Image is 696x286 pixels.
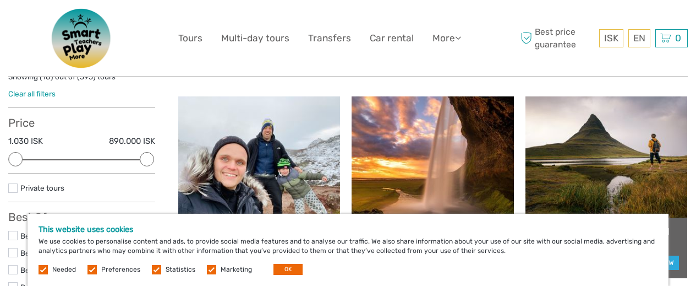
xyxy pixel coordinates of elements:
[308,30,351,46] a: Transfers
[20,184,64,192] a: Private tours
[221,265,252,274] label: Marketing
[604,33,618,44] span: ISK
[20,266,134,274] a: Best of Reykjanes/Eruption Sites
[370,30,414,46] a: Car rental
[109,136,155,147] label: 890.000 ISK
[101,265,140,274] label: Preferences
[15,19,124,28] p: We're away right now. Please check back later!
[8,136,43,147] label: 1.030 ISK
[221,30,289,46] a: Multi-day tours
[178,30,202,46] a: Tours
[8,116,155,129] h3: Price
[8,211,155,224] h3: Best Of
[432,30,461,46] a: More
[673,33,683,44] span: 0
[273,264,303,275] button: OK
[20,249,69,257] a: Best of Winter
[166,265,195,274] label: Statistics
[39,225,657,234] h5: This website uses cookies
[52,265,76,274] label: Needed
[628,29,650,47] div: EN
[28,214,668,286] div: We use cookies to personalise content and ads, to provide social media features and to analyse ou...
[8,89,56,98] a: Clear all filters
[518,26,596,50] span: Best price guarantee
[20,231,76,240] a: Best of Summer
[127,17,140,30] button: Open LiveChat chat widget
[38,8,126,68] img: 3577-08614e58-788b-417f-8607-12aa916466bf_logo_big.png
[8,72,155,89] div: Showing ( ) out of ( ) tours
